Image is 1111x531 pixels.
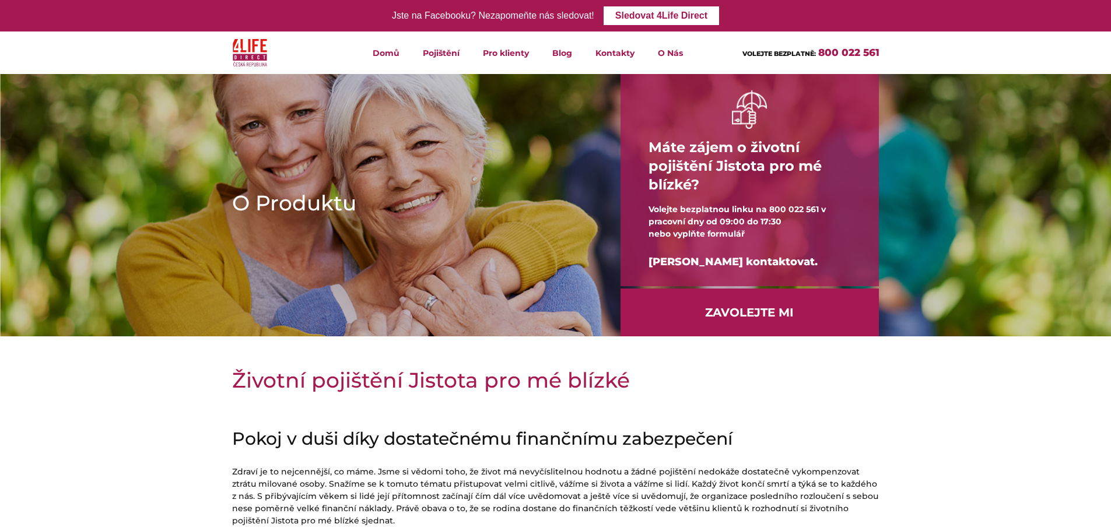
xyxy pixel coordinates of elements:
h1: Životní pojištění Jistota pro mé blízké [232,365,879,395]
div: [PERSON_NAME] kontaktovat. [649,240,851,284]
span: Volejte bezplatnou linku na 800 022 561 v pracovní dny od 09:00 do 17:30 nebo vyplňte formulář [649,204,826,239]
a: ZAVOLEJTE MI [621,289,879,336]
a: Domů [361,31,411,74]
p: Zdraví je to nejcennější, co máme. Jsme si vědomi toho, že život má nevyčíslitelnou hodnotu a žád... [232,466,879,527]
img: ruka držící deštník bilá ikona [732,90,767,128]
h2: Pokoj v duši díky dostatečnému finančnímu zabezpečení [232,428,879,449]
h1: O Produktu [232,188,583,217]
img: 4Life Direct Česká republika logo [233,36,268,69]
div: Jste na Facebooku? Nezapomeňte nás sledovat! [392,8,594,24]
span: VOLEJTE BEZPLATNĚ: [742,50,816,58]
a: 800 022 561 [818,47,879,58]
a: Sledovat 4Life Direct [604,6,719,25]
a: Kontakty [584,31,646,74]
a: Blog [541,31,584,74]
h4: Máte zájem o životní pojištění Jistota pro mé blízké? [649,129,851,203]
